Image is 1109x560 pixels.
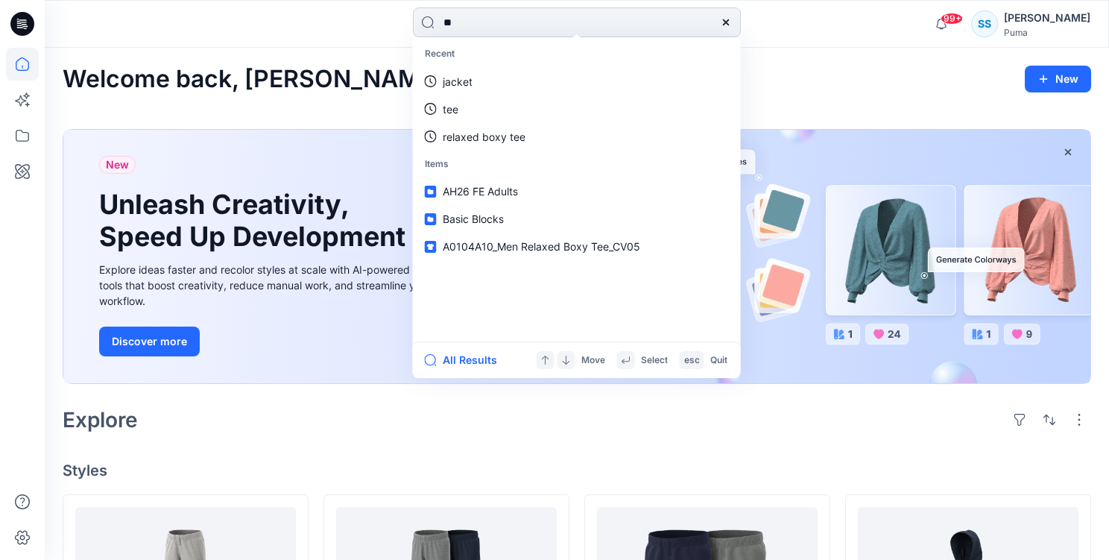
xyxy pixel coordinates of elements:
div: [PERSON_NAME] [1004,9,1090,27]
p: Quit [710,353,727,368]
h2: Welcome back, [PERSON_NAME] [63,66,443,93]
button: Discover more [99,327,200,356]
span: AH26 FE Adults [443,185,518,198]
h4: Styles [63,462,1091,479]
span: A0104A10_Men Relaxed Boxy Tee_CV05 [443,240,640,253]
div: SS [971,10,998,37]
span: Basic Blocks [443,213,504,225]
a: Basic Blocks [416,205,738,233]
h1: Unleash Creativity, Speed Up Development [99,189,412,253]
p: jacket [443,74,473,89]
p: Recent [416,40,738,68]
div: Puma [1004,27,1090,38]
a: jacket [416,68,738,95]
a: Discover more [99,327,435,356]
a: tee [416,95,738,123]
p: esc [684,353,700,368]
p: Items [416,151,738,178]
a: AH26 FE Adults [416,177,738,205]
p: tee [443,101,458,117]
a: relaxed boxy tee [416,123,738,151]
a: A0104A10_Men Relaxed Boxy Tee_CV05 [416,233,738,260]
p: relaxed boxy tee [443,129,525,145]
button: New [1025,66,1091,92]
span: 99+ [941,13,963,25]
span: New [106,156,129,174]
p: Move [581,353,605,368]
p: Select [641,353,668,368]
button: All Results [425,351,507,369]
h2: Explore [63,408,138,432]
div: Explore ideas faster and recolor styles at scale with AI-powered tools that boost creativity, red... [99,262,435,309]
